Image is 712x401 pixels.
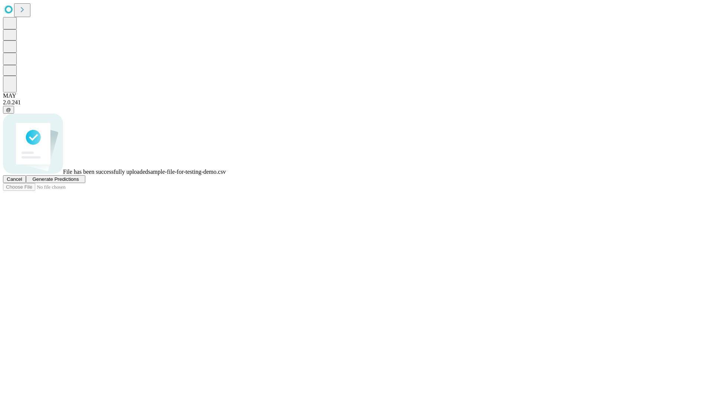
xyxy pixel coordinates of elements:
button: Cancel [3,175,26,183]
span: @ [6,107,11,113]
div: 2.0.241 [3,99,709,106]
button: Generate Predictions [26,175,85,183]
div: MAY [3,92,709,99]
span: sample-file-for-testing-demo.csv [148,169,226,175]
button: @ [3,106,14,114]
span: Cancel [7,176,22,182]
span: File has been successfully uploaded [63,169,148,175]
span: Generate Predictions [32,176,79,182]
